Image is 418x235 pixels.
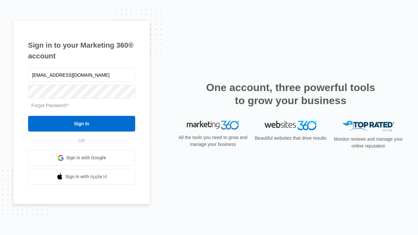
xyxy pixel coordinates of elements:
[28,40,135,61] h1: Sign in to your Marketing 360® account
[31,103,69,108] a: Forgot Password?
[204,81,377,107] h2: One account, three powerful tools to grow your business
[254,135,327,142] p: Beautiful websites that drive results
[66,154,106,161] span: Sign in with Google
[28,68,135,82] input: Email
[28,116,135,132] input: Sign In
[342,121,394,132] img: Top Rated Local
[265,121,317,130] img: Websites 360
[74,137,90,144] span: OR
[187,121,239,130] img: Marketing 360
[28,169,135,185] a: Sign in with Apple Id
[28,150,135,166] a: Sign in with Google
[65,173,107,180] span: Sign in with Apple Id
[176,134,249,148] p: All the tools you need to grow and manage your business
[332,136,405,149] p: Monitor reviews and manage your online reputation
